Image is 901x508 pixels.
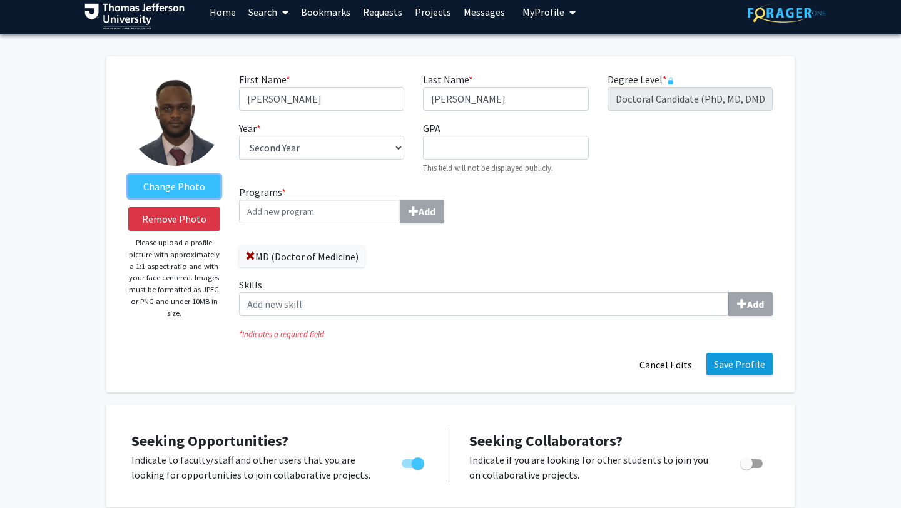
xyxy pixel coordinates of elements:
[728,292,773,316] button: Skills
[239,185,497,223] label: Programs
[239,292,729,316] input: SkillsAdd
[239,277,773,316] label: Skills
[128,72,222,166] img: Profile Picture
[706,353,773,375] button: Save Profile
[748,3,826,23] img: ForagerOne Logo
[522,6,564,18] span: My Profile
[128,207,220,231] button: Remove Photo
[735,452,770,471] div: Toggle
[239,72,290,87] label: First Name
[9,452,53,499] iframe: Chat
[469,452,716,482] p: Indicate if you are looking for other students to join you on collaborative projects.
[239,328,773,340] i: Indicates a required field
[400,200,444,223] button: Programs*
[84,3,185,29] img: Thomas Jefferson University Logo
[128,237,220,319] p: Please upload a profile picture with approximately a 1:1 aspect ratio and with your face centered...
[423,163,553,173] small: This field will not be displayed publicly.
[419,205,435,218] b: Add
[239,121,261,136] label: Year
[747,298,764,310] b: Add
[423,72,473,87] label: Last Name
[631,353,700,377] button: Cancel Edits
[397,452,431,471] div: Toggle
[131,452,378,482] p: Indicate to faculty/staff and other users that you are looking for opportunities to join collabor...
[128,175,220,198] label: ChangeProfile Picture
[239,246,365,267] label: MD (Doctor of Medicine)
[131,431,288,450] span: Seeking Opportunities?
[423,121,440,136] label: GPA
[239,200,400,223] input: Programs*Add
[667,77,674,84] svg: This information is provided and automatically updated by Thomas Jefferson University and is not ...
[469,431,623,450] span: Seeking Collaborators?
[608,72,674,87] label: Degree Level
